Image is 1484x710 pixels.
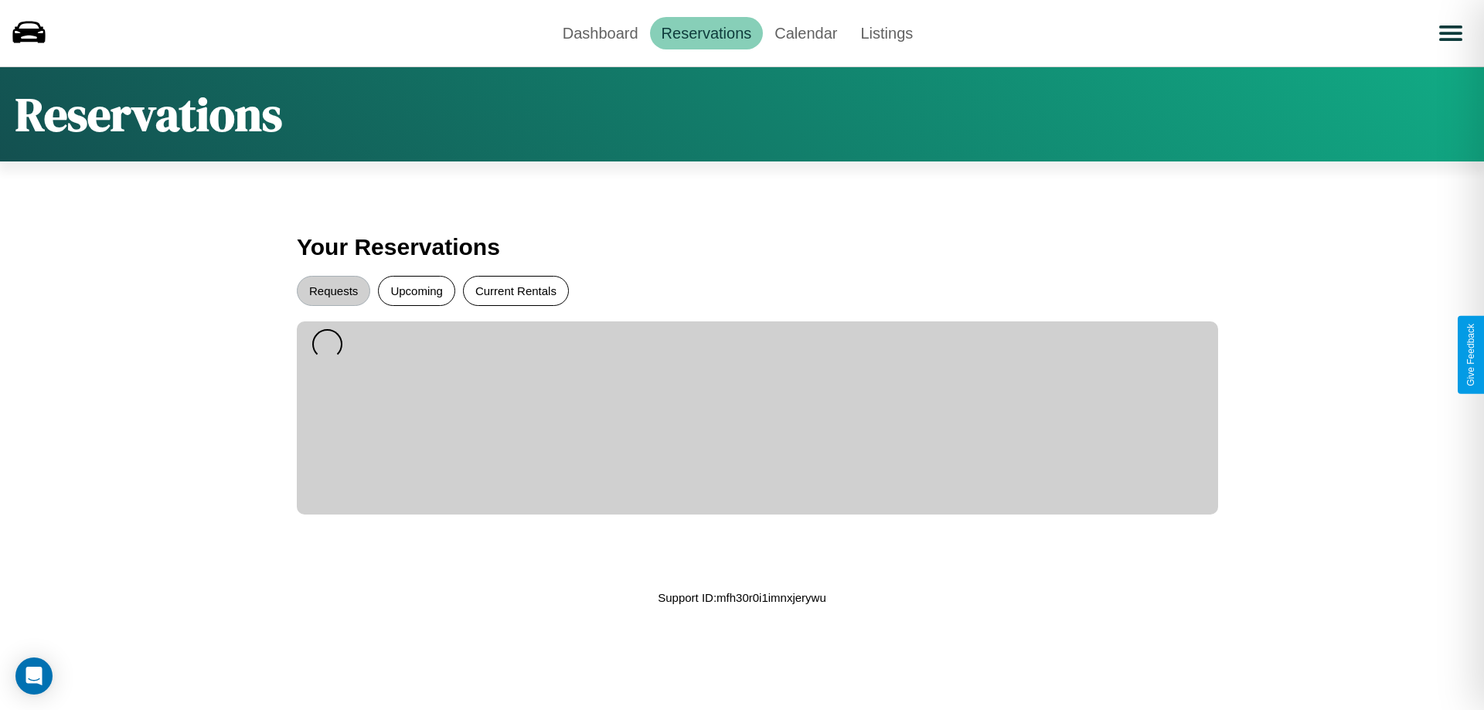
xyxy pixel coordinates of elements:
a: Listings [849,17,924,49]
div: Open Intercom Messenger [15,657,53,695]
a: Reservations [650,17,764,49]
div: Give Feedback [1465,324,1476,386]
h3: Your Reservations [297,226,1187,268]
p: Support ID: mfh30r0i1imnxjerywu [658,587,826,608]
a: Calendar [763,17,849,49]
button: Requests [297,276,370,306]
h1: Reservations [15,83,282,146]
button: Current Rentals [463,276,569,306]
a: Dashboard [551,17,650,49]
button: Open menu [1429,12,1472,55]
button: Upcoming [378,276,455,306]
